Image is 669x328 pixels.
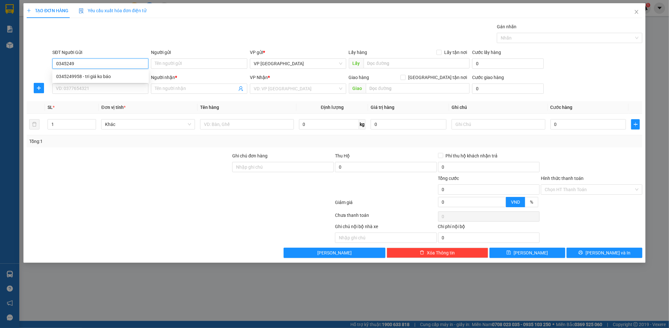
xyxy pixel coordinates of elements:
[585,249,630,256] span: [PERSON_NAME] và In
[48,105,53,110] span: SL
[472,58,544,69] input: Cước lấy hàng
[151,74,247,81] div: Người nhận
[335,212,437,223] div: Chưa thanh toán
[364,58,470,68] input: Dọc đường
[250,49,346,56] div: VP gửi
[317,249,352,256] span: [PERSON_NAME]
[506,250,511,255] span: save
[321,105,344,110] span: Định lượng
[27,8,68,13] span: TẠO ĐƠN HÀNG
[631,122,639,127] span: plus
[489,248,565,258] button: save[PERSON_NAME]
[34,85,44,91] span: plus
[514,249,548,256] span: [PERSON_NAME]
[79,8,84,13] img: icon
[52,49,149,56] div: SĐT Người Gửi
[634,9,639,14] span: close
[56,73,145,80] div: 0345249958 - tri giá ko báo
[628,3,646,21] button: Close
[443,152,500,159] span: Phí thu hộ khách nhận trả
[29,119,40,129] button: delete
[449,101,548,114] th: Ghi chú
[105,120,191,129] span: Khác
[452,119,545,129] input: Ghi Chú
[200,119,294,129] input: VD: Bàn, Ghế
[250,75,268,80] span: VP Nhận
[472,75,504,80] label: Cước giao hàng
[497,24,516,29] label: Gán nhãn
[335,153,350,158] span: Thu Hộ
[371,105,394,110] span: Giá trị hàng
[101,105,125,110] span: Đơn vị tính
[359,119,365,129] span: kg
[349,50,367,55] span: Lấy hàng
[578,250,583,255] span: printer
[79,8,146,13] span: Yêu cầu xuất hóa đơn điện tử
[371,119,446,129] input: 0
[151,49,247,56] div: Người gửi
[530,199,533,205] span: %
[254,59,342,68] span: VP Mỹ Đình
[34,83,44,93] button: plus
[335,199,437,210] div: Giảm giá
[427,249,455,256] span: Xóa Thông tin
[335,233,436,243] input: Nhập ghi chú
[550,105,573,110] span: Cước hàng
[631,119,640,129] button: plus
[541,176,584,181] label: Hình thức thanh toán
[29,138,258,145] div: Tổng: 1
[438,176,459,181] span: Tổng cước
[349,83,366,93] span: Giao
[567,248,642,258] button: printer[PERSON_NAME] và In
[349,75,369,80] span: Giao hàng
[472,84,544,94] input: Cước giao hàng
[387,248,488,258] button: deleteXóa Thông tin
[511,199,520,205] span: VND
[406,74,470,81] span: [GEOGRAPHIC_DATA] tận nơi
[349,58,364,68] span: Lấy
[27,8,31,13] span: plus
[232,162,334,172] input: Ghi chú đơn hàng
[335,223,436,233] div: Ghi chú nội bộ nhà xe
[232,153,268,158] label: Ghi chú đơn hàng
[200,105,219,110] span: Tên hàng
[52,71,149,82] div: 0345249958 - tri giá ko báo
[442,49,470,56] span: Lấy tận nơi
[238,86,243,91] span: user-add
[438,223,540,233] div: Chi phí nội bộ
[366,83,470,93] input: Dọc đường
[284,248,385,258] button: [PERSON_NAME]
[472,50,501,55] label: Cước lấy hàng
[420,250,424,255] span: delete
